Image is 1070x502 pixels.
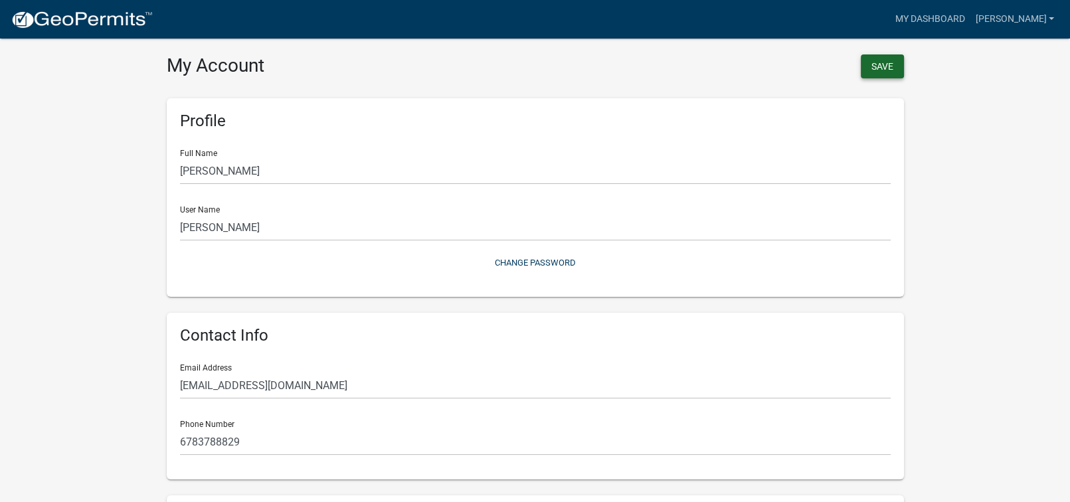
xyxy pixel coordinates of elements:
button: Save [861,54,904,78]
h6: Contact Info [180,326,891,345]
h6: Profile [180,112,891,131]
h3: My Account [167,54,525,77]
button: Change Password [180,252,891,274]
a: [PERSON_NAME] [970,7,1059,32]
a: My Dashboard [889,7,970,32]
